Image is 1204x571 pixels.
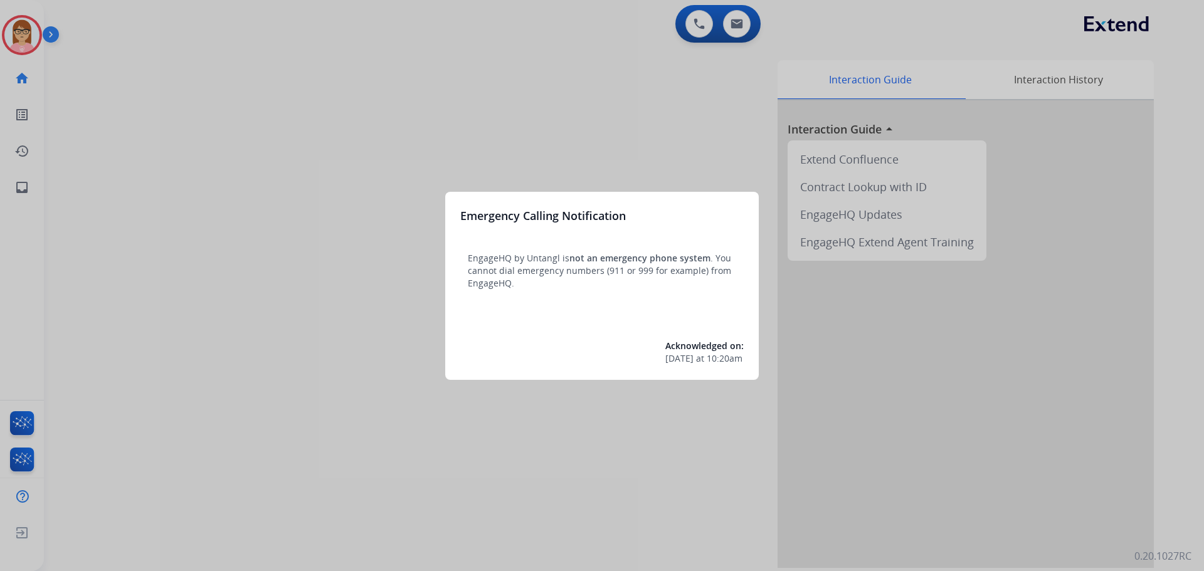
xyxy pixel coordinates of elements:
[665,352,744,365] div: at
[665,352,694,365] span: [DATE]
[569,252,710,264] span: not an emergency phone system
[460,207,626,224] h3: Emergency Calling Notification
[665,340,744,352] span: Acknowledged on:
[707,352,742,365] span: 10:20am
[1134,548,1191,563] p: 0.20.1027RC
[468,252,736,290] p: EngageHQ by Untangl is . You cannot dial emergency numbers (911 or 999 for example) from EngageHQ.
